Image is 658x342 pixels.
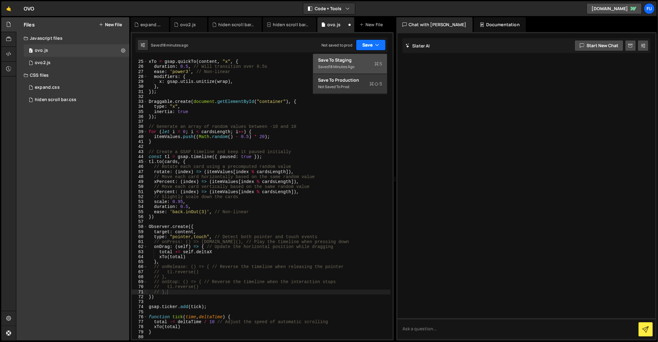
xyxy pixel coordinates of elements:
div: ovo2.js [180,22,196,28]
div: 72 [132,295,147,299]
div: 34 [132,104,147,109]
h2: Files [24,21,35,28]
div: Save to Staging [318,57,382,63]
div: 77 [132,320,147,324]
div: ovo.js [24,44,131,57]
div: 53 [132,199,147,204]
button: Save [356,39,386,51]
a: [DOMAIN_NAME] [587,3,642,14]
div: Saved [318,63,382,71]
div: 44 [132,154,147,159]
h2: Slater AI [406,43,430,49]
div: 25 [132,59,147,64]
div: 30 [132,84,147,89]
div: Documentation [474,17,526,32]
div: 18 minutes ago [162,43,188,48]
div: 66 [132,264,147,269]
div: 57 [132,219,147,224]
div: 70 [132,284,147,289]
div: 26 [132,64,147,69]
div: 45 [132,159,147,164]
div: 18 minutes ago [329,64,354,69]
div: 49 [132,179,147,184]
div: Javascript files [16,32,129,44]
div: 58 [132,224,147,229]
div: 32 [132,94,147,99]
button: Save to ProductionS Not saved to prod [313,74,387,94]
div: 55 [132,210,147,214]
div: 43 [132,149,147,154]
div: OVO [24,5,34,12]
div: expand.css [140,22,162,28]
div: 80 [132,335,147,340]
div: 79 [132,330,147,335]
span: S [369,81,382,87]
div: 63 [132,250,147,254]
div: 41 [132,139,147,144]
div: 65 [132,259,147,264]
a: Fu [644,3,655,14]
div: ovo2.js [35,60,50,66]
div: 48 [132,174,147,179]
div: 52 [132,194,147,199]
button: New File [99,22,122,27]
span: 2 [29,49,33,54]
div: 46 [132,164,147,169]
div: 42 [132,144,147,149]
div: 50 [132,184,147,189]
div: 60 [132,234,147,239]
div: 39 [132,129,147,134]
div: Chat with [PERSON_NAME] [396,17,473,32]
div: hiden scroll bar.css [35,97,76,103]
button: Code + Tools [303,3,355,14]
div: ovo.js [327,22,341,28]
div: Saved [151,43,188,48]
div: 74 [132,304,147,309]
div: 27 [132,69,147,74]
div: Save to Production [318,77,382,83]
div: 64 [132,254,147,259]
div: Not saved to prod [318,83,382,91]
div: 67 [132,270,147,275]
div: 76 [132,315,147,320]
div: 71 [132,290,147,295]
div: 54 [132,204,147,209]
a: 🤙 [1,1,16,16]
div: ovo.js [35,48,48,53]
span: S [374,61,382,67]
div: 17267/47820.css [24,81,131,94]
div: Not saved to prod [321,43,352,48]
div: 62 [132,244,147,249]
div: 51 [132,189,147,194]
div: 29 [132,79,147,84]
div: 17267/47817.js [24,57,131,69]
div: hiden scroll bar.css [273,22,309,28]
div: 47 [132,169,147,174]
div: 68 [132,275,147,279]
div: 78 [132,324,147,329]
div: hiden scroll bar.css [218,22,254,28]
div: 37 [132,119,147,124]
div: New File [359,22,385,28]
div: 73 [132,299,147,304]
div: 75 [132,310,147,315]
div: 36 [132,114,147,119]
div: 31 [132,89,147,94]
div: expand.css [35,85,60,90]
button: Save to StagingS Saved18 minutes ago [313,54,387,74]
div: 17267/47816.css [24,94,131,106]
div: 40 [132,134,147,139]
div: 69 [132,279,147,284]
div: 61 [132,239,147,244]
div: CSS files [16,69,129,81]
div: 35 [132,109,147,114]
button: Start new chat [575,40,624,51]
div: 28 [132,74,147,79]
div: 59 [132,230,147,234]
div: 33 [132,99,147,104]
div: 38 [132,124,147,129]
div: 56 [132,214,147,219]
